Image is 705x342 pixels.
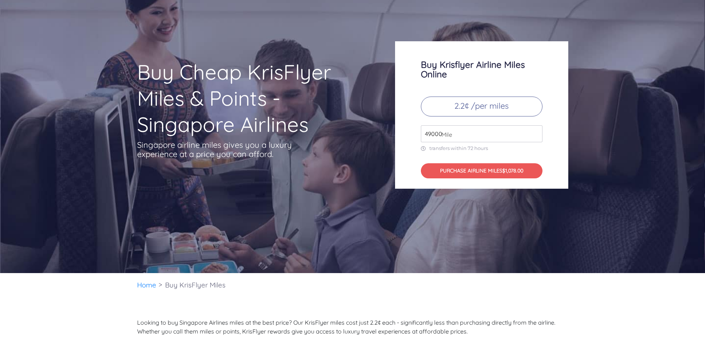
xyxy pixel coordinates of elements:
[137,318,568,336] p: Looking to buy Singapore Airlines miles at the best price? Our KrisFlyer miles cost just 2.2¢ eac...
[421,97,542,116] p: 2.2¢ /per miles
[438,130,452,139] span: Mile
[137,59,366,137] h1: Buy Cheap KrisFlyer Miles & Points - Singapore Airlines
[421,163,542,178] button: PURCHASE AIRLINE MILES$1,078.00
[421,60,542,79] h3: Buy Krisflyer Airline Miles Online
[502,167,523,174] span: $1,078.00
[161,273,229,297] li: Buy KrisFlyer Miles
[137,140,303,159] p: Singapore airline miles gives you a luxury experience at a price you can afford.
[421,145,542,151] p: transfers within 72 hours
[137,280,156,289] a: Home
